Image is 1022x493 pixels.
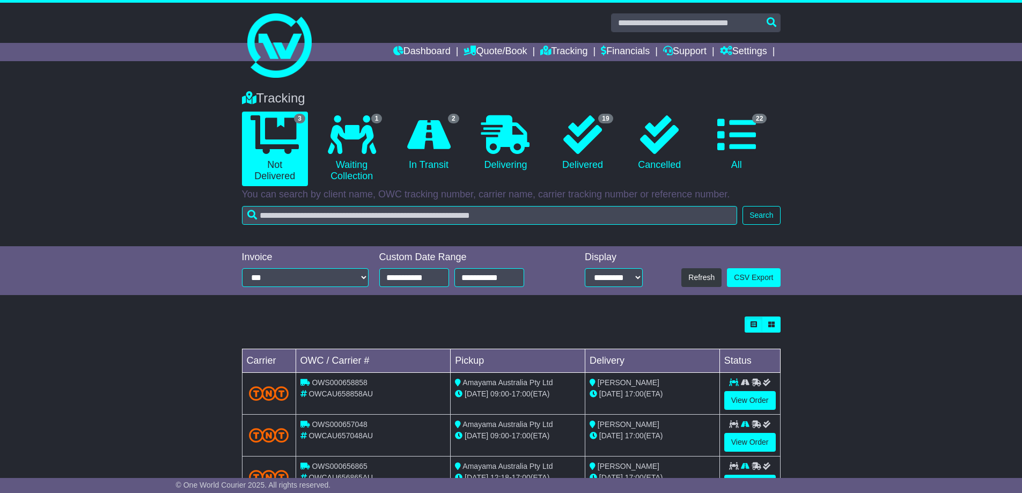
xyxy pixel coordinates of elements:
a: 2 In Transit [395,112,461,175]
td: OWC / Carrier # [296,349,451,373]
span: [PERSON_NAME] [598,420,659,429]
span: 3 [294,114,305,123]
span: 17:00 [625,473,644,482]
span: 09:00 [490,389,509,398]
p: You can search by client name, OWC tracking number, carrier name, carrier tracking number or refe... [242,189,781,201]
span: [DATE] [465,473,488,482]
div: - (ETA) [455,430,580,442]
td: Carrier [242,349,296,373]
span: 17:00 [512,473,531,482]
button: Search [742,206,780,225]
img: TNT_Domestic.png [249,470,289,484]
a: 22 All [703,112,769,175]
button: Refresh [681,268,722,287]
a: View Order [724,433,776,452]
span: [DATE] [599,389,623,398]
a: View Order [724,391,776,410]
span: 17:00 [625,389,644,398]
span: OWCAU658858AU [308,389,373,398]
a: CSV Export [727,268,780,287]
div: (ETA) [590,388,715,400]
span: 1 [371,114,383,123]
a: Delivering [473,112,539,175]
a: Cancelled [627,112,693,175]
span: 17:00 [625,431,644,440]
div: - (ETA) [455,388,580,400]
div: Tracking [237,91,786,106]
span: 09:00 [490,431,509,440]
a: Quote/Book [464,43,527,61]
img: TNT_Domestic.png [249,386,289,401]
span: OWCAU656865AU [308,473,373,482]
span: [PERSON_NAME] [598,378,659,387]
span: [DATE] [465,431,488,440]
a: 3 Not Delivered [242,112,308,186]
span: 2 [448,114,459,123]
div: (ETA) [590,472,715,483]
span: 22 [752,114,767,123]
div: - (ETA) [455,472,580,483]
a: Tracking [540,43,587,61]
span: 17:00 [512,431,531,440]
span: Amayama Australia Pty Ltd [462,378,553,387]
a: 19 Delivered [549,112,615,175]
div: Custom Date Range [379,252,552,263]
a: Dashboard [393,43,451,61]
span: OWS000656865 [312,462,367,470]
span: Amayama Australia Pty Ltd [462,462,553,470]
td: Pickup [451,349,585,373]
img: TNT_Domestic.png [249,428,289,443]
span: [DATE] [465,389,488,398]
span: © One World Courier 2025. All rights reserved. [176,481,331,489]
span: [PERSON_NAME] [598,462,659,470]
span: OWCAU657048AU [308,431,373,440]
span: [DATE] [599,431,623,440]
div: Invoice [242,252,369,263]
span: OWS000657048 [312,420,367,429]
span: Amayama Australia Pty Ltd [462,420,553,429]
div: (ETA) [590,430,715,442]
a: Support [663,43,707,61]
a: Financials [601,43,650,61]
a: 1 Waiting Collection [319,112,385,186]
span: 19 [598,114,613,123]
span: 17:00 [512,389,531,398]
span: OWS000658858 [312,378,367,387]
td: Delivery [585,349,719,373]
span: 12:18 [490,473,509,482]
div: Display [585,252,643,263]
td: Status [719,349,780,373]
a: Settings [720,43,767,61]
span: [DATE] [599,473,623,482]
